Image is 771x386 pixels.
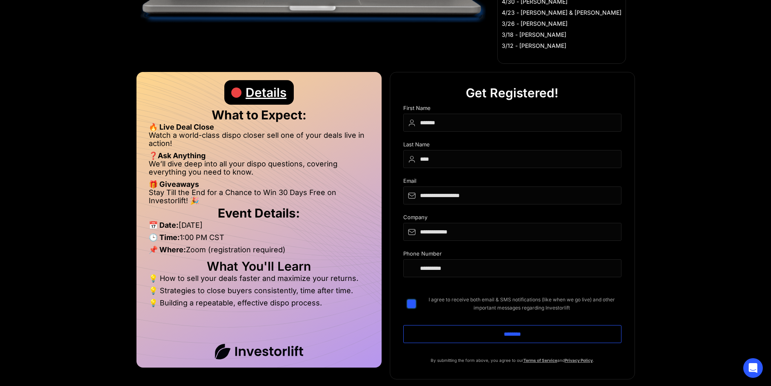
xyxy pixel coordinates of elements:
div: First Name [403,105,621,114]
li: 💡 How to sell your deals faster and maximize your returns. [149,274,369,287]
li: 1:00 PM CST [149,233,369,246]
a: Privacy Policy [565,358,593,363]
a: Terms of Service [523,358,557,363]
li: [DATE] [149,221,369,233]
div: Details [246,80,286,105]
div: Open Intercom Messenger [743,358,763,378]
li: Watch a world-class dispo closer sell one of your deals live in action! [149,131,369,152]
div: Company [403,214,621,223]
h2: What You'll Learn [149,262,369,270]
strong: 🕒 Time: [149,233,180,242]
strong: 📌 Where: [149,245,186,254]
li: 💡 Building a repeatable, effective dispo process. [149,299,369,307]
form: DIspo Day Main Form [403,105,621,356]
strong: Event Details: [218,206,300,220]
strong: What to Expect: [212,108,306,122]
li: Stay Till the End for a Chance to Win 30 Days Free on Investorlift! 🎉 [149,189,369,205]
strong: 🎁 Giveaways [149,180,199,189]
li: Zoom (registration required) [149,246,369,258]
strong: 📅 Date: [149,221,179,229]
span: I agree to receive both email & SMS notifications (like when we go live) and other important mess... [422,296,621,312]
strong: ❓Ask Anything [149,151,206,160]
div: Get Registered! [466,81,559,105]
div: Phone Number [403,251,621,259]
p: By submitting the form above, you agree to our and . [403,356,621,364]
div: Last Name [403,141,621,150]
div: Email [403,178,621,186]
strong: 🔥 Live Deal Close [149,123,214,131]
li: We’ll dive deep into all your dispo questions, covering everything you need to know. [149,160,369,180]
li: 💡 Strategies to close buyers consistently, time after time. [149,287,369,299]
